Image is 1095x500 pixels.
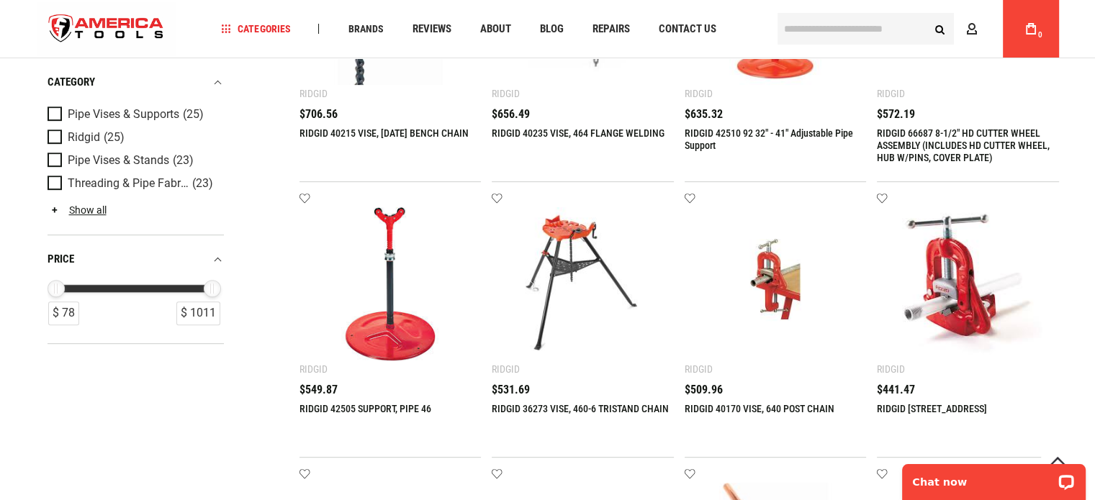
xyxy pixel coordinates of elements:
span: (25) [104,132,125,144]
iframe: LiveChat chat widget [893,455,1095,500]
a: Repairs [585,19,636,39]
a: Brands [341,19,389,39]
span: $572.19 [877,109,915,120]
span: Threading & Pipe Fabrication [68,177,189,190]
a: RIDGID 42510 92 32" - 41" Adjustable Pipe Support [685,127,853,151]
div: Ridgid [877,88,905,99]
span: $441.47 [877,384,915,396]
a: RIDGID 40215 VISE, [DATE] BENCH CHAIN [299,127,469,139]
span: Brands [348,24,383,34]
img: RIDGID 40100 VISE, 25A BENCH YOKE [891,207,1045,360]
span: Categories [221,24,290,34]
a: RIDGID 40235 VISE, 464 FLANGE WELDING [492,127,664,139]
a: About [473,19,517,39]
button: Search [927,15,954,42]
a: Threading & Pipe Fabrication (23) [48,176,220,191]
img: RIDGID 36273 VISE, 460-6 TRISTAND CHAIN [506,207,659,360]
span: Blog [539,24,563,35]
a: Pipe Vises & Supports (25) [48,106,220,122]
img: America Tools [37,2,176,56]
a: Ridgid (25) [48,129,220,145]
span: (23) [192,178,213,190]
span: Pipe Vises & Stands [68,154,169,167]
div: Ridgid [299,88,328,99]
span: Ridgid [68,131,100,144]
span: Repairs [592,24,629,35]
span: Reviews [412,24,451,35]
span: $656.49 [492,109,530,120]
span: $706.56 [299,109,338,120]
span: $635.32 [685,109,723,120]
a: Show all [48,204,107,216]
div: Ridgid [492,88,520,99]
div: price [48,250,224,269]
span: $549.87 [299,384,338,396]
a: Blog [533,19,569,39]
a: store logo [37,2,176,56]
span: (23) [173,155,194,167]
div: Product Filters [48,58,224,344]
a: Contact Us [652,19,722,39]
a: RIDGID 42505 SUPPORT, PIPE 46 [299,403,431,414]
div: category [48,73,224,92]
a: RIDGID 36273 VISE, 460-6 TRISTAND CHAIN [492,403,669,414]
div: $ 78 [48,301,79,325]
span: $509.96 [685,384,723,396]
a: RIDGID 66687 8-1/2" HD CUTTER WHEEL ASSEMBLY (INCLUDES HD CUTTER WHEEL, HUB W/PINS, COVER PLATE) [877,127,1050,163]
a: Pipe Vises & Stands (23) [48,153,220,168]
span: Contact Us [658,24,716,35]
div: Ridgid [685,363,713,375]
div: Ridgid [492,363,520,375]
div: $ 1011 [176,301,220,325]
a: Reviews [405,19,457,39]
div: Ridgid [685,88,713,99]
a: RIDGID 40170 VISE, 640 POST CHAIN [685,403,834,414]
span: $531.69 [492,384,530,396]
div: Ridgid [299,363,328,375]
span: About [479,24,510,35]
span: 0 [1038,31,1042,39]
div: Ridgid [877,363,905,375]
a: Categories [215,19,297,39]
span: (25) [183,109,204,121]
span: Pipe Vises & Supports [68,108,179,121]
a: RIDGID [STREET_ADDRESS] [877,403,987,414]
img: RIDGID 40170 VISE, 640 POST CHAIN [699,207,852,360]
img: RIDGID 42505 SUPPORT, PIPE 46 [314,207,467,360]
